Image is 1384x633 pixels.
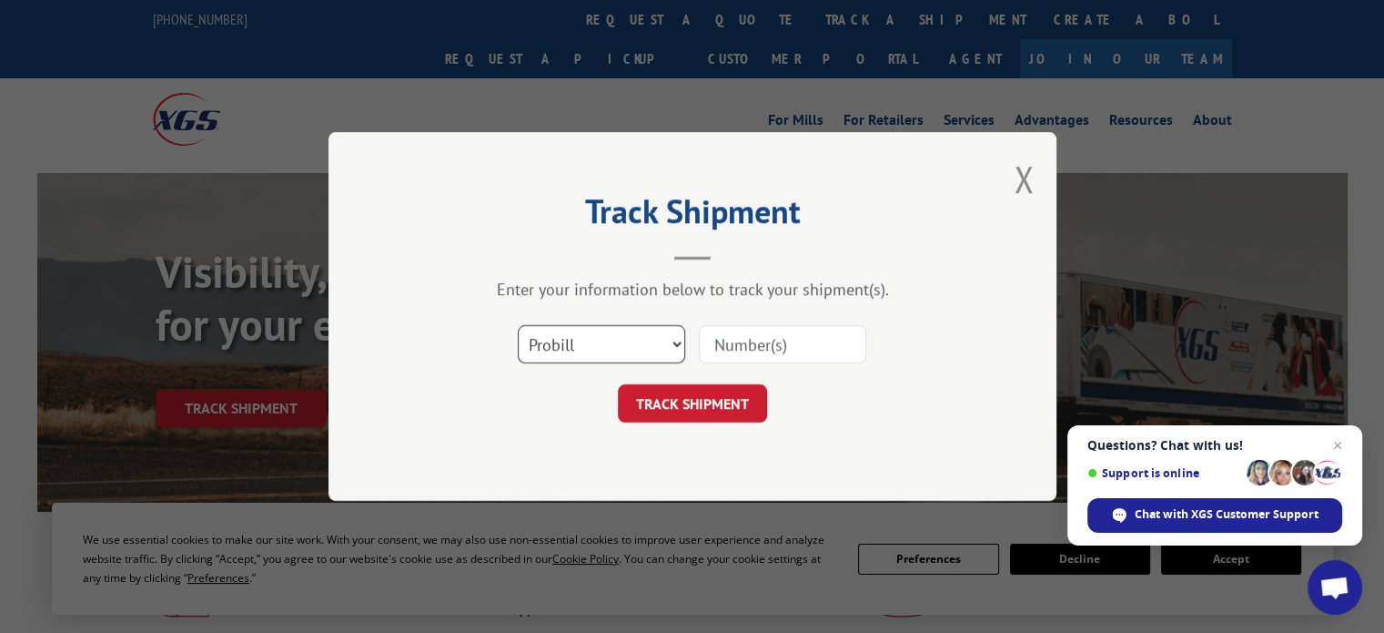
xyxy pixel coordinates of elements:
[1327,434,1349,456] span: Close chat
[618,384,767,423] button: TRACK SHIPMENT
[1087,498,1342,533] div: Chat with XGS Customer Support
[419,279,965,300] div: Enter your information below to track your shipment(s).
[1087,466,1240,480] span: Support is online
[1014,155,1034,203] button: Close modal
[419,199,965,233] h2: Track Shipment
[1308,560,1362,615] div: Open chat
[699,325,866,363] input: Number(s)
[1087,438,1342,453] span: Questions? Chat with us!
[1135,506,1318,523] span: Chat with XGS Customer Support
